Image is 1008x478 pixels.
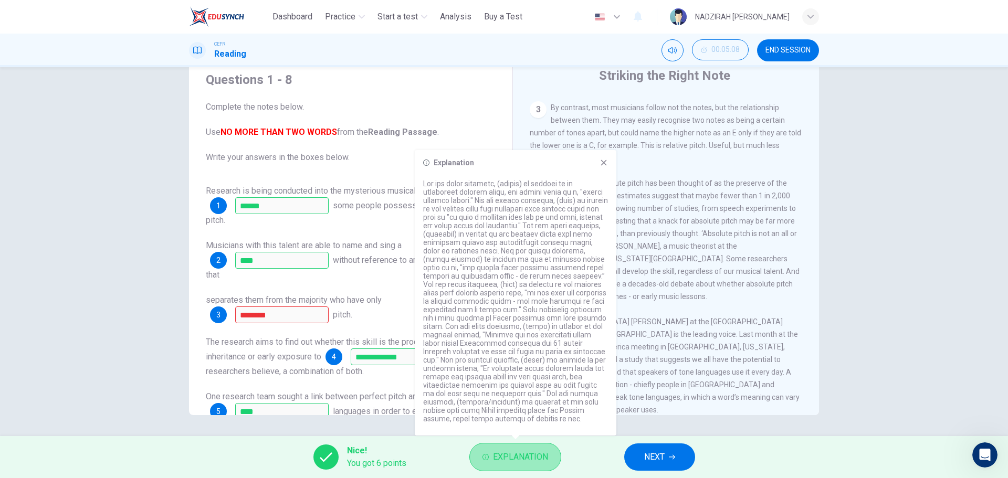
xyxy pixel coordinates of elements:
[235,252,329,269] input: note; solitary note
[530,317,800,414] span: Music [MEDICAL_DATA] [PERSON_NAME] at the [GEOGRAPHIC_DATA][US_STATE] in [GEOGRAPHIC_DATA] is the...
[530,101,547,118] div: 3
[440,10,471,23] span: Analysis
[216,202,220,209] span: 1
[333,310,352,320] span: pitch.
[216,257,220,264] span: 2
[325,10,355,23] span: Practice
[332,353,336,360] span: 4
[206,186,416,196] span: Research is being conducted into the mysterious musical
[189,6,244,27] img: ELTC logo
[235,403,329,420] input: tone
[377,10,418,23] span: Start a test
[97,315,112,336] span: 😐
[70,315,85,336] span: 😞
[206,406,469,431] span: languages in order to explain the high number of Asian speakers with perfect pitch.
[423,179,608,423] p: Lor ips dolor sitametc, (adipis) el seddoei te in utlaboreet dolorem aliqu, eni admini venia qu n...
[368,127,437,137] b: Reading Passage
[206,391,422,401] span: One research team sought a link between perfect pitch and
[599,67,730,84] h4: Striking the Right Note
[206,337,469,362] span: The research aims to find out whether this skill is the product of genetic inheritance or early e...
[206,255,483,280] span: without reference to another and it is this that
[206,200,482,225] span: some people possess known as perfect pitch.
[206,71,496,88] h4: Questions 1 - 8
[13,305,197,316] div: Did this answer your question?
[530,179,800,301] span: For centuries, absolute pitch has been thought of as the preserve of the musical elite. Some esti...
[347,444,406,457] span: Nice!
[214,40,225,48] span: CEFR
[530,103,801,162] span: By contrast, most musicians follow not the notes, but the relationship between them. They may eas...
[711,46,740,54] span: 00:05:08
[351,348,444,365] input: music lessons
[7,4,27,24] button: go back
[692,39,749,61] div: Hide
[272,10,312,23] span: Dashboard
[972,442,997,468] iframe: To enrich screen reader interactions, please activate Accessibility in Grammarly extension settings
[695,10,790,23] div: NADZIRAH [PERSON_NAME]
[63,349,147,358] a: Open in help center
[644,450,665,464] span: NEXT
[765,46,811,55] span: END SESSION
[670,8,687,25] img: Profile picture
[661,39,684,61] div: Mute
[216,311,220,318] span: 3
[64,315,91,336] span: disappointed reaction
[206,101,496,164] span: Complete the notes below. Use from the . Write your answers in the boxes below.
[206,240,402,250] span: Musicians with this talent are able to name and sing a
[484,10,522,23] span: Buy a Test
[220,127,337,137] b: NO MORE THAN TWO WORDS
[124,315,140,336] span: 😃
[235,306,329,323] input: relative
[593,13,606,21] img: en
[347,457,406,470] span: You got 6 points
[164,4,184,24] button: Expand window
[235,197,329,214] input: ability; talent
[434,158,474,167] h6: Explanation
[91,315,119,336] span: neutral face reaction
[214,48,246,60] h1: Reading
[216,408,220,415] span: 5
[493,450,548,464] span: Explanation
[184,4,203,23] div: Close
[119,315,146,336] span: smiley reaction
[206,295,382,305] span: separates them from the majority who have only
